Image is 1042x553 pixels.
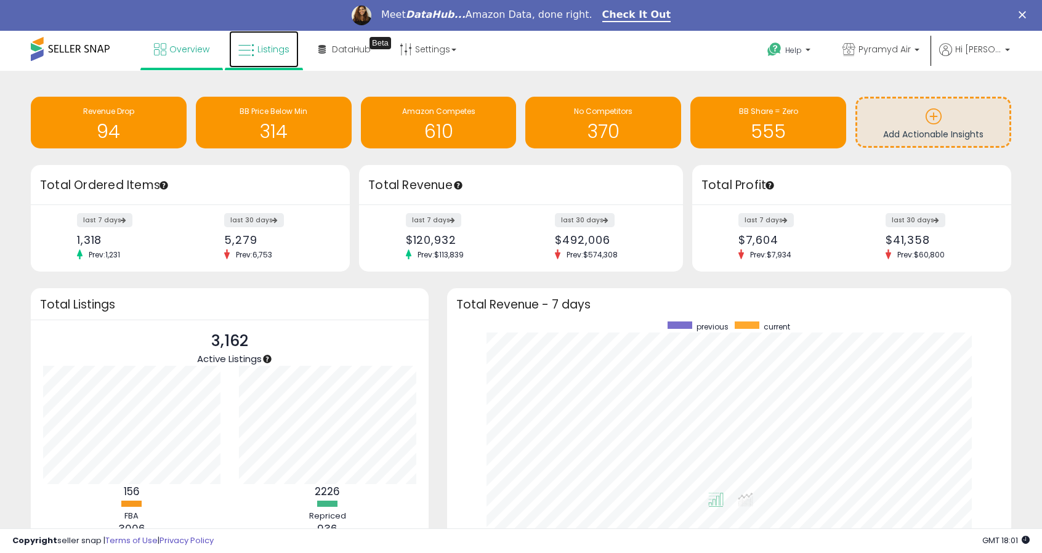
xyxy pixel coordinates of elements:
[197,352,262,365] span: Active Listings
[31,97,187,148] a: Revenue Drop 94
[555,233,661,246] div: $492,006
[315,484,340,499] b: 2226
[370,37,391,49] div: Tooltip anchor
[453,180,464,191] div: Tooltip anchor
[406,9,466,20] i: DataHub...
[738,233,842,246] div: $7,604
[40,300,419,309] h3: Total Listings
[317,522,337,536] b: 936
[525,97,681,148] a: No Competitors 370
[939,43,1010,71] a: Hi [PERSON_NAME]
[262,353,273,365] div: Tooltip anchor
[739,106,798,116] span: BB Share = Zero
[77,213,132,227] label: last 7 days
[224,233,328,246] div: 5,279
[690,97,846,148] a: BB Share = Zero 555
[744,249,798,260] span: Prev: $7,934
[402,106,475,116] span: Amazon Competes
[738,213,794,227] label: last 7 days
[764,321,790,332] span: current
[118,522,145,536] b: 3006
[858,43,911,55] span: Pyramyd Air
[555,213,615,227] label: last 30 days
[352,6,371,25] img: Profile image for Georgie
[202,121,345,142] h1: 314
[224,213,284,227] label: last 30 days
[124,484,140,499] b: 156
[105,535,158,546] a: Terms of Use
[886,233,990,246] div: $41,358
[406,233,512,246] div: $120,932
[230,249,278,260] span: Prev: 6,753
[145,31,219,68] a: Overview
[332,43,371,55] span: DataHub
[83,249,126,260] span: Prev: 1,231
[196,97,352,148] a: BB Price Below Min 314
[367,121,511,142] h1: 610
[574,106,632,116] span: No Competitors
[229,31,299,68] a: Listings
[83,106,134,116] span: Revenue Drop
[309,31,380,68] a: DataHub
[560,249,624,260] span: Prev: $574,308
[891,249,951,260] span: Prev: $60,800
[368,177,674,194] h3: Total Revenue
[785,45,802,55] span: Help
[886,213,945,227] label: last 30 days
[531,121,675,142] h1: 370
[406,213,461,227] label: last 7 days
[757,33,823,71] a: Help
[381,9,592,21] div: Meet Amazon Data, done right.
[361,97,517,148] a: Amazon Competes 610
[160,535,214,546] a: Privacy Policy
[767,42,782,57] i: Get Help
[12,535,57,546] strong: Copyright
[955,43,1001,55] span: Hi [PERSON_NAME]
[40,177,341,194] h3: Total Ordered Items
[240,106,307,116] span: BB Price Below Min
[158,180,169,191] div: Tooltip anchor
[1019,11,1031,18] div: Close
[697,321,729,332] span: previous
[197,329,262,353] p: 3,162
[833,31,929,71] a: Pyramyd Air
[390,31,466,68] a: Settings
[411,249,470,260] span: Prev: $113,839
[257,43,289,55] span: Listings
[982,535,1030,546] span: 2025-09-12 18:01 GMT
[697,121,840,142] h1: 555
[77,233,181,246] div: 1,318
[12,535,214,547] div: seller snap | |
[883,128,983,140] span: Add Actionable Insights
[456,300,1002,309] h3: Total Revenue - 7 days
[169,43,209,55] span: Overview
[37,121,180,142] h1: 94
[602,9,671,22] a: Check It Out
[857,99,1009,146] a: Add Actionable Insights
[291,511,365,522] div: Repriced
[95,511,169,522] div: FBA
[764,180,775,191] div: Tooltip anchor
[701,177,1002,194] h3: Total Profit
